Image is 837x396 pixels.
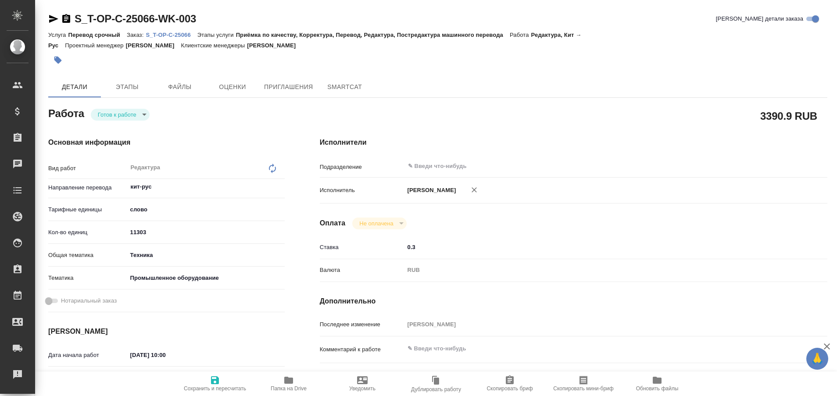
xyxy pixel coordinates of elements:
[404,263,785,278] div: RUB
[407,161,753,171] input: ✎ Введи что-нибудь
[106,82,148,93] span: Этапы
[271,385,307,392] span: Папка на Drive
[48,205,127,214] p: Тарифные единицы
[48,351,127,360] p: Дата начала работ
[48,326,285,337] h4: [PERSON_NAME]
[247,42,302,49] p: [PERSON_NAME]
[325,371,399,396] button: Уведомить
[320,137,827,148] h4: Исполнители
[324,82,366,93] span: SmartCat
[252,371,325,396] button: Папка на Drive
[320,186,404,195] p: Исполнитель
[48,50,68,70] button: Добавить тэг
[320,266,404,275] p: Валюта
[486,385,533,392] span: Скопировать бриф
[61,14,72,24] button: Скопировать ссылку
[320,218,346,228] h4: Оплата
[320,345,404,354] p: Комментарий к работе
[320,163,404,171] p: Подразделение
[91,109,150,121] div: Готов к работе
[54,82,96,93] span: Детали
[48,105,84,121] h2: Работа
[48,228,127,237] p: Кол-во единиц
[146,32,197,38] p: S_T-OP-C-25066
[127,202,285,217] div: слово
[352,218,406,229] div: Готов к работе
[181,42,247,49] p: Клиентские менеджеры
[780,165,782,167] button: Open
[320,320,404,329] p: Последнее изменение
[127,226,285,239] input: ✎ Введи что-нибудь
[127,349,204,361] input: ✎ Введи что-нибудь
[349,385,376,392] span: Уведомить
[399,371,473,396] button: Дублировать работу
[65,42,125,49] p: Проектный менеджер
[127,32,146,38] p: Заказ:
[61,296,117,305] span: Нотариальный заказ
[636,385,679,392] span: Обновить файлы
[197,32,236,38] p: Этапы услуги
[264,82,313,93] span: Приглашения
[320,296,827,307] h4: Дополнительно
[178,371,252,396] button: Сохранить и пересчитать
[127,271,285,285] div: Промышленное оборудование
[553,385,613,392] span: Скопировать мини-бриф
[127,248,285,263] div: Техника
[75,13,196,25] a: S_T-OP-C-25066-WK-003
[280,186,282,188] button: Open
[126,42,181,49] p: [PERSON_NAME]
[620,371,694,396] button: Обновить файлы
[810,350,825,368] span: 🙏
[68,32,127,38] p: Перевод срочный
[404,241,785,253] input: ✎ Введи что-нибудь
[48,14,59,24] button: Скопировать ссылку для ЯМессенджера
[404,318,785,331] input: Пустое поле
[48,183,127,192] p: Направление перевода
[716,14,803,23] span: [PERSON_NAME] детали заказа
[48,164,127,173] p: Вид работ
[48,32,68,38] p: Услуга
[184,385,246,392] span: Сохранить и пересчитать
[760,108,817,123] h2: 3390.9 RUB
[465,180,484,200] button: Удалить исполнителя
[48,274,127,282] p: Тематика
[48,137,285,148] h4: Основная информация
[357,220,396,227] button: Не оплачена
[146,31,197,38] a: S_T-OP-C-25066
[159,82,201,93] span: Файлы
[320,243,404,252] p: Ставка
[411,386,461,392] span: Дублировать работу
[48,251,127,260] p: Общая тематика
[473,371,547,396] button: Скопировать бриф
[236,32,510,38] p: Приёмка по качеству, Корректура, Перевод, Редактура, Постредактура машинного перевода
[404,186,456,195] p: [PERSON_NAME]
[95,111,139,118] button: Готов к работе
[806,348,828,370] button: 🙏
[547,371,620,396] button: Скопировать мини-бриф
[510,32,531,38] p: Работа
[211,82,254,93] span: Оценки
